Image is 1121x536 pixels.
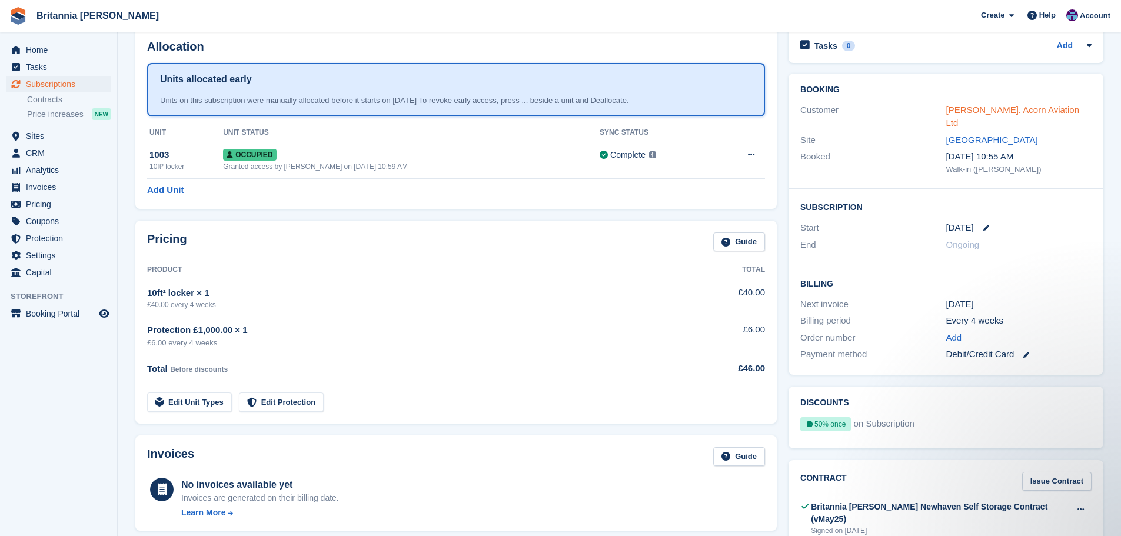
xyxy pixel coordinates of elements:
[1066,9,1078,21] img: Becca Clark
[147,447,194,467] h2: Invoices
[147,364,168,374] span: Total
[683,362,765,375] div: £46.00
[683,317,765,355] td: £6.00
[147,324,683,337] div: Protection £1,000.00 × 1
[713,447,765,467] a: Guide
[600,124,715,142] th: Sync Status
[946,331,962,345] a: Add
[800,201,1092,212] h2: Subscription
[1022,472,1092,491] a: Issue Contract
[800,298,946,311] div: Next invoice
[26,59,97,75] span: Tasks
[649,151,656,158] img: icon-info-grey-7440780725fd019a000dd9b08b2336e03edf1995a4989e88bcd33f0948082b44.svg
[26,247,97,264] span: Settings
[181,507,225,519] div: Learn More
[149,161,223,172] div: 10ft² locker
[946,150,1092,164] div: [DATE] 10:55 AM
[946,348,1092,361] div: Debit/Credit Card
[800,150,946,175] div: Booked
[181,507,339,519] a: Learn More
[946,239,980,249] span: Ongoing
[6,162,111,178] a: menu
[800,104,946,130] div: Customer
[6,145,111,161] a: menu
[26,128,97,144] span: Sites
[26,264,97,281] span: Capital
[800,314,946,328] div: Billing period
[147,184,184,197] a: Add Unit
[1039,9,1056,21] span: Help
[800,221,946,235] div: Start
[946,314,1092,328] div: Every 4 weeks
[6,42,111,58] a: menu
[811,501,1070,525] div: Britannia [PERSON_NAME] Newhaven Self Storage Contract (vMay25)
[6,305,111,322] a: menu
[26,42,97,58] span: Home
[239,392,324,412] a: Edit Protection
[223,161,600,172] div: Granted access by [PERSON_NAME] on [DATE] 10:59 AM
[26,213,97,229] span: Coupons
[946,105,1080,128] a: [PERSON_NAME]. Acorn Aviation Ltd
[147,287,683,300] div: 10ft² locker × 1
[160,72,252,86] h1: Units allocated early
[26,196,97,212] span: Pricing
[6,264,111,281] a: menu
[147,124,223,142] th: Unit
[800,417,851,431] div: 50% once
[26,230,97,247] span: Protection
[223,149,276,161] span: Occupied
[1080,10,1110,22] span: Account
[147,40,765,54] h2: Allocation
[26,76,97,92] span: Subscriptions
[147,261,683,279] th: Product
[800,277,1092,289] h2: Billing
[6,59,111,75] a: menu
[800,472,847,491] h2: Contract
[97,307,111,321] a: Preview store
[223,124,600,142] th: Unit Status
[27,108,111,121] a: Price increases NEW
[981,9,1004,21] span: Create
[147,337,683,349] div: £6.00 every 4 weeks
[181,478,339,492] div: No invoices available yet
[713,232,765,252] a: Guide
[946,135,1038,145] a: [GEOGRAPHIC_DATA]
[6,196,111,212] a: menu
[160,95,752,106] div: Units on this subscription were manually allocated before it starts on [DATE] To revoke early acc...
[800,134,946,147] div: Site
[6,213,111,229] a: menu
[26,145,97,161] span: CRM
[181,492,339,504] div: Invoices are generated on their billing date.
[11,291,117,302] span: Storefront
[27,109,84,120] span: Price increases
[800,348,946,361] div: Payment method
[610,149,646,161] div: Complete
[26,162,97,178] span: Analytics
[800,85,1092,95] h2: Booking
[32,6,164,25] a: Britannia [PERSON_NAME]
[946,164,1092,175] div: Walk-in ([PERSON_NAME])
[6,230,111,247] a: menu
[946,221,974,235] time: 2025-09-30 00:00:00 UTC
[6,247,111,264] a: menu
[800,331,946,345] div: Order number
[6,76,111,92] a: menu
[9,7,27,25] img: stora-icon-8386f47178a22dfd0bd8f6a31ec36ba5ce8667c1dd55bd0f319d3a0aa187defe.svg
[683,261,765,279] th: Total
[26,305,97,322] span: Booking Portal
[149,148,223,162] div: 1003
[800,398,1092,408] h2: Discounts
[683,279,765,317] td: £40.00
[811,525,1070,536] div: Signed on [DATE]
[842,41,856,51] div: 0
[814,41,837,51] h2: Tasks
[147,299,683,310] div: £40.00 every 4 weeks
[854,417,914,436] span: on Subscription
[6,128,111,144] a: menu
[170,365,228,374] span: Before discounts
[147,392,232,412] a: Edit Unit Types
[92,108,111,120] div: NEW
[147,232,187,252] h2: Pricing
[1057,39,1073,53] a: Add
[27,94,111,105] a: Contracts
